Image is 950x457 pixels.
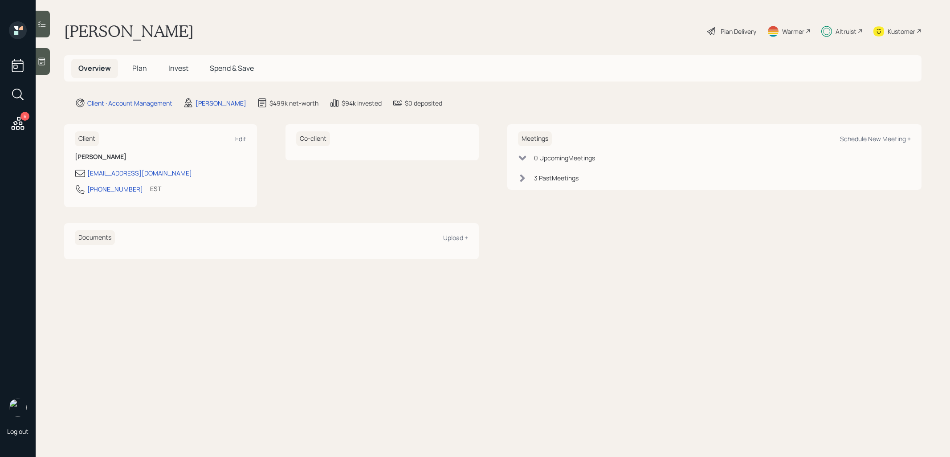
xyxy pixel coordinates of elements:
div: Altruist [836,27,856,36]
div: 6 [20,112,29,121]
h6: Client [75,131,99,146]
div: Plan Delivery [721,27,756,36]
h6: [PERSON_NAME] [75,153,246,161]
div: Log out [7,427,29,436]
span: Invest [168,63,188,73]
span: Overview [78,63,111,73]
div: Client · Account Management [87,98,172,108]
div: $94k invested [342,98,382,108]
div: Upload + [443,233,468,242]
div: Warmer [782,27,804,36]
span: Spend & Save [210,63,254,73]
h6: Meetings [518,131,552,146]
span: Plan [132,63,147,73]
div: EST [150,184,161,193]
div: Edit [235,135,246,143]
div: Kustomer [888,27,915,36]
img: treva-nostdahl-headshot.png [9,399,27,416]
div: 0 Upcoming Meeting s [534,153,595,163]
div: Schedule New Meeting + [840,135,911,143]
div: $499k net-worth [269,98,318,108]
div: 3 Past Meeting s [534,173,579,183]
div: [EMAIL_ADDRESS][DOMAIN_NAME] [87,168,192,178]
h1: [PERSON_NAME] [64,21,194,41]
div: $0 deposited [405,98,442,108]
div: [PERSON_NAME] [196,98,246,108]
h6: Documents [75,230,115,245]
div: [PHONE_NUMBER] [87,184,143,194]
h6: Co-client [296,131,330,146]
